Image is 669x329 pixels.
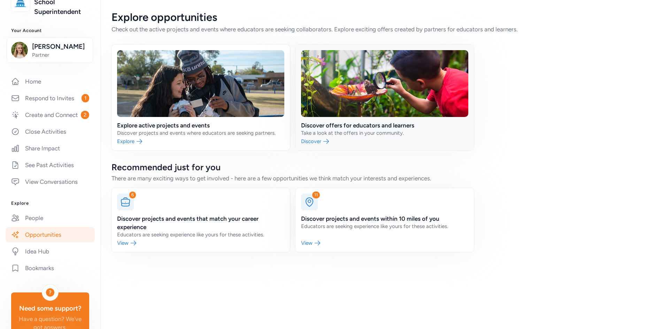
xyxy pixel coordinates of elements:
div: ? [46,288,54,297]
div: Explore opportunities [111,11,658,24]
a: Share Impact [6,141,95,156]
div: Recommended just for you [111,162,658,173]
span: 2 [81,111,89,119]
div: There are many exciting ways to get involved - here are a few opportunities we think match your i... [111,174,658,182]
h3: Explore [11,201,89,206]
a: Bookmarks [6,260,95,276]
a: Close Activities [6,124,95,139]
a: Idea Hub [6,244,95,259]
a: Respond to Invites1 [6,91,95,106]
a: Opportunities [6,227,95,242]
a: Create and Connect2 [6,107,95,123]
div: Check out the active projects and events where educators are seeking collaborators. Explore excit... [111,25,658,33]
a: People [6,210,95,226]
div: 6 [129,191,136,198]
div: Need some support? [17,304,84,313]
span: [PERSON_NAME] [32,42,89,52]
span: Partner [32,52,89,58]
button: [PERSON_NAME]Partner [7,37,93,63]
h3: Your Account [11,28,89,33]
div: 11 [312,191,320,198]
a: Home [6,74,95,89]
a: See Past Activities [6,157,95,173]
span: 1 [82,94,89,102]
a: View Conversations [6,174,95,189]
